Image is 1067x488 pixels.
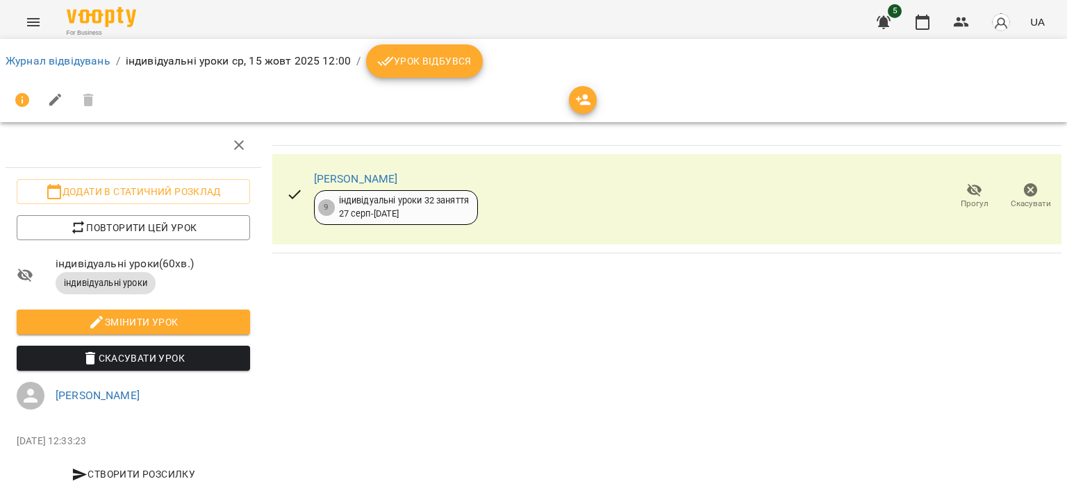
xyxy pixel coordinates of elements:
span: Повторити цей урок [28,219,239,236]
button: Скасувати [1002,177,1059,216]
li: / [116,53,120,69]
button: UA [1025,9,1050,35]
span: Скасувати [1011,198,1051,210]
li: / [356,53,361,69]
span: Додати в статичний розклад [28,183,239,200]
img: avatar_s.png [991,12,1011,32]
span: Скасувати Урок [28,350,239,367]
span: Урок відбувся [377,53,472,69]
div: 9 [318,199,335,216]
span: Прогул [961,198,989,210]
button: Menu [17,6,50,39]
span: Змінити урок [28,314,239,330]
a: Журнал відвідувань [6,54,110,67]
span: 5 [888,4,902,18]
span: For Business [67,28,136,37]
button: Змінити урок [17,310,250,335]
button: Скасувати Урок [17,346,250,371]
button: Урок відбувся [366,44,483,78]
nav: breadcrumb [6,44,1061,78]
span: Створити розсилку [22,466,245,482]
div: індивідуальні уроки 32 заняття 27 серп - [DATE] [339,194,469,220]
button: Повторити цей урок [17,215,250,240]
span: індивідуальні уроки [56,277,156,289]
a: [PERSON_NAME] [314,172,398,185]
a: [PERSON_NAME] [56,389,140,402]
p: [DATE] 12:33:23 [17,435,250,448]
p: індивідуальні уроки ср, 15 жовт 2025 12:00 [126,53,351,69]
img: Voopty Logo [67,7,136,27]
button: Прогул [946,177,1002,216]
span: UA [1030,15,1045,29]
button: Додати в статичний розклад [17,179,250,204]
button: Створити розсилку [17,462,250,487]
span: індивідуальні уроки ( 60 хв. ) [56,255,250,272]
